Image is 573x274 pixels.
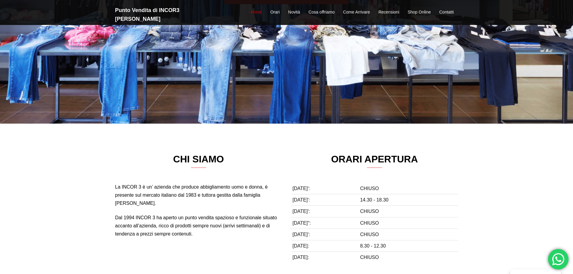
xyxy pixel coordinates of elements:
[115,154,282,168] h3: CHI SIAMO
[548,249,568,269] div: 'Hai
[359,240,458,251] td: 8.30 - 12.30
[291,206,359,217] td: [DATE]':
[439,9,454,16] a: Contatti
[270,9,280,16] a: Orari
[291,252,359,263] td: [DATE]:
[359,183,458,194] td: CHIUSO
[309,9,335,16] a: Cosa offriamo
[359,217,458,229] td: CHIUSO
[359,252,458,263] td: CHIUSO
[291,194,359,206] td: [DATE]':
[378,9,399,16] a: Recensioni
[291,240,359,251] td: [DATE]:
[291,183,359,194] td: [DATE]':
[359,194,458,206] td: 14.30 - 18.30
[291,154,458,168] h3: ORARI APERTURA
[343,9,370,16] a: Come Arrivare
[291,217,359,229] td: [DATE]'':
[115,214,282,238] p: Dal 1994 INCOR 3 ha aperto un punto vendita spazioso e funzionale situato accanto all’azienda, ri...
[251,9,262,16] a: Home
[408,9,431,16] a: Shop Online
[288,9,300,16] a: Novità
[115,183,282,208] p: La INCOR 3 è un’ azienda che produce abbigliamento uomo e donna, è presente sul mercato italiano ...
[359,206,458,217] td: CHIUSO
[291,229,359,240] td: [DATE]':
[359,229,458,240] td: CHIUSO
[115,6,223,23] h2: Punto Vendita di INCOR3 [PERSON_NAME]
